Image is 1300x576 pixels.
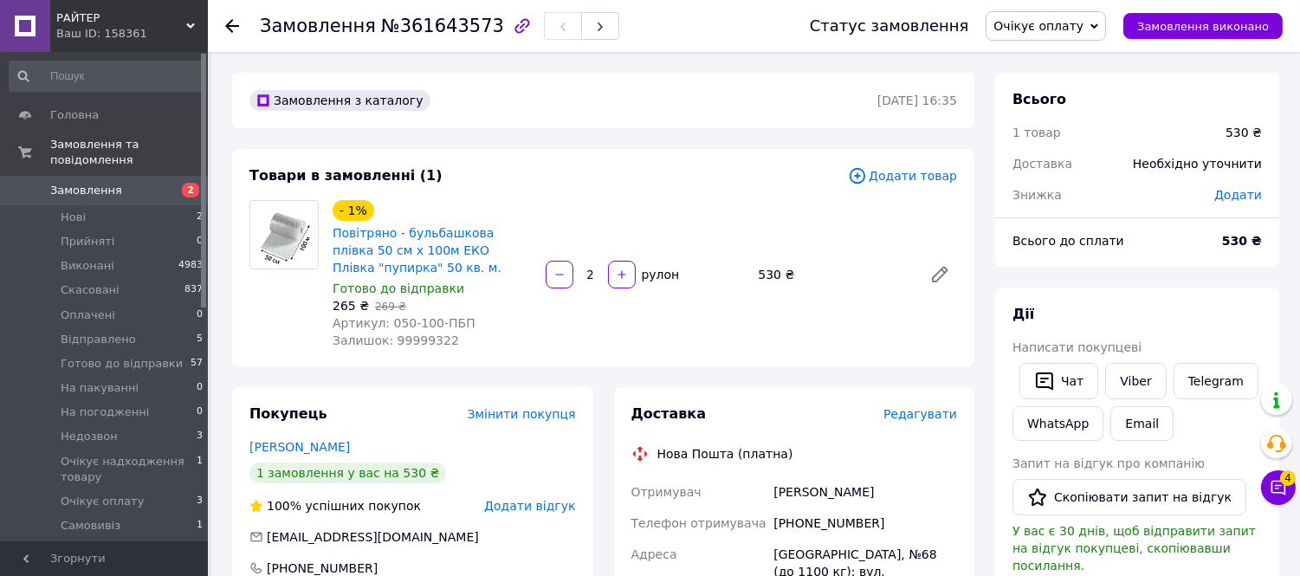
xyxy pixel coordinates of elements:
span: Додати [1214,188,1262,202]
input: Пошук [9,61,204,92]
div: Повернутися назад [225,17,239,35]
span: 5 [197,332,203,347]
a: Редагувати [922,257,957,292]
span: 4 [1280,470,1296,486]
img: Повітряно - бульбашкова плівка 50 см х 100м ЕКО Плівка "пупирка" 50 кв. м. [250,202,318,268]
b: 530 ₴ [1222,234,1262,248]
span: 1 товар [1012,126,1061,139]
span: Замовлення [260,16,376,36]
span: Скасовані [61,282,120,298]
button: Чат з покупцем4 [1261,470,1296,505]
div: - 1% [333,200,374,221]
div: [PERSON_NAME] [770,476,960,508]
span: Замовлення та повідомлення [50,137,208,168]
span: Запит на відгук про компанію [1012,456,1205,470]
span: Всього до сплати [1012,234,1124,248]
span: Замовлення [50,183,122,198]
span: Готово до відправки [333,282,464,295]
span: 837 [184,282,203,298]
span: Залишок: 99999322 [333,333,459,347]
span: Змінити покупця [468,407,576,421]
span: Телефон отримувача [631,516,766,530]
span: Очікує оплату [61,494,144,509]
div: Ваш ID: 158361 [56,26,208,42]
span: 0 [197,380,203,396]
div: 1 замовлення у вас на 530 ₴ [249,463,446,483]
a: WhatsApp [1012,406,1103,441]
div: 530 ₴ [751,262,915,287]
span: 269 ₴ [375,301,406,313]
span: 2 [182,183,199,197]
a: [PERSON_NAME] [249,440,350,454]
span: Замовлення виконано [1137,20,1269,33]
span: 265 ₴ [333,299,369,313]
span: Очікує оплату [993,19,1083,33]
span: 1 [197,518,203,534]
button: Замовлення виконано [1123,13,1283,39]
span: Готово до відправки [61,356,183,372]
a: Telegram [1174,363,1258,399]
div: 530 ₴ [1226,124,1262,141]
span: Знижка [1012,188,1062,202]
span: 3 [197,429,203,444]
div: Нова Пошта (платна) [653,445,798,463]
span: 1 [197,454,203,485]
div: Замовлення з каталогу [249,90,430,111]
div: Необхідно уточнити [1122,145,1272,183]
span: Додати відгук [484,499,575,513]
span: Покупець [249,405,327,422]
span: 4983 [178,258,203,274]
span: Доставка [631,405,707,422]
a: Повітряно - бульбашкова плівка 50 см х 100м ЕКО Плівка "пупирка" 50 кв. м. [333,226,501,275]
span: 0 [197,307,203,323]
span: [EMAIL_ADDRESS][DOMAIN_NAME] [267,530,479,544]
span: На пакуванні [61,380,139,396]
span: 2 [197,210,203,225]
span: 0 [197,234,203,249]
span: Недозвон [61,429,118,444]
span: 3 [197,494,203,509]
span: Відправлено [61,332,136,347]
span: 100% [267,499,301,513]
a: Viber [1105,363,1166,399]
span: Самовивіз [61,518,120,534]
span: Написати покупцеві [1012,340,1142,354]
span: 57 [191,356,203,372]
span: Головна [50,107,99,123]
div: [PHONE_NUMBER] [770,508,960,539]
span: Нові [61,210,86,225]
span: Виконані [61,258,114,274]
span: На погодженні [61,404,149,420]
time: [DATE] 16:35 [877,94,957,107]
span: Артикул: 050-100-ПБП [333,316,475,330]
div: рулон [637,266,682,283]
span: Додати товар [848,166,957,185]
button: Email [1110,406,1174,441]
span: Прийняті [61,234,114,249]
span: Товари в замовленні (1) [249,167,443,184]
span: У вас є 30 днів, щоб відправити запит на відгук покупцеві, скопіювавши посилання. [1012,524,1256,573]
span: 0 [197,404,203,420]
div: успішних покупок [249,497,421,515]
span: Отримувач [631,485,702,499]
span: Всього [1012,91,1066,107]
span: Доставка [1012,157,1072,171]
span: Оплачені [61,307,115,323]
button: Чат [1019,363,1098,399]
div: Статус замовлення [810,17,969,35]
span: Дії [1012,306,1034,322]
span: Адреса [631,547,677,561]
button: Скопіювати запит на відгук [1012,479,1246,515]
span: Редагувати [883,407,957,421]
span: Очікує надходження товару [61,454,197,485]
span: №361643573 [381,16,504,36]
span: РАЙТЕР [56,10,186,26]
